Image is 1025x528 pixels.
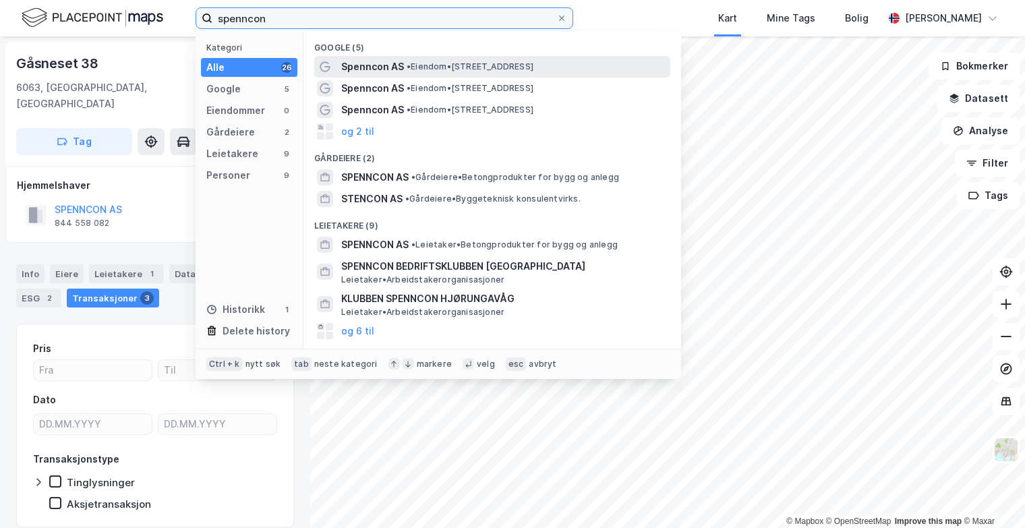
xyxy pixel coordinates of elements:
[937,85,1020,112] button: Datasett
[281,105,292,116] div: 0
[17,177,293,194] div: Hjemmelshaver
[206,81,241,97] div: Google
[245,359,281,370] div: nytt søk
[506,357,527,371] div: esc
[407,61,411,71] span: •
[845,10,869,26] div: Bolig
[169,264,220,283] div: Datasett
[786,517,823,526] a: Mapbox
[34,360,152,380] input: Fra
[341,191,403,207] span: STENCON AS
[405,194,581,204] span: Gårdeiere • Byggeteknisk konsulentvirks.
[206,146,258,162] div: Leietakere
[955,150,1020,177] button: Filter
[281,148,292,159] div: 9
[341,237,409,253] span: SPENNCON AS
[303,32,681,56] div: Google (5)
[67,476,135,489] div: Tinglysninger
[33,341,51,357] div: Pris
[158,414,276,434] input: DD.MM.YYYY
[55,218,109,229] div: 844 558 082
[407,83,533,94] span: Eiendom • [STREET_ADDRESS]
[291,357,312,371] div: tab
[341,123,374,140] button: og 2 til
[206,59,225,76] div: Alle
[206,102,265,119] div: Eiendommer
[411,172,619,183] span: Gårdeiere • Betongprodukter for bygg og anlegg
[206,124,255,140] div: Gårdeiere
[281,62,292,73] div: 26
[341,102,404,118] span: Spenncon AS
[718,10,737,26] div: Kart
[89,264,164,283] div: Leietakere
[67,289,159,307] div: Transaksjoner
[417,359,452,370] div: markere
[67,498,151,510] div: Aksjetransaksjon
[158,360,276,380] input: Til
[42,291,56,305] div: 2
[895,517,962,526] a: Improve this map
[993,437,1019,463] img: Z
[16,264,45,283] div: Info
[405,194,409,204] span: •
[281,170,292,181] div: 9
[140,291,154,305] div: 3
[767,10,815,26] div: Mine Tags
[303,210,681,234] div: Leietakere (9)
[477,359,495,370] div: velg
[16,53,101,74] div: Gåsneset 38
[50,264,84,283] div: Eiere
[826,517,891,526] a: OpenStreetMap
[281,304,292,315] div: 1
[16,80,233,112] div: 6063, [GEOGRAPHIC_DATA], [GEOGRAPHIC_DATA]
[33,451,119,467] div: Transaksjonstype
[341,169,409,185] span: SPENNCON AS
[941,117,1020,144] button: Analyse
[281,84,292,94] div: 5
[22,6,163,30] img: logo.f888ab2527a4732fd821a326f86c7f29.svg
[145,267,158,281] div: 1
[905,10,982,26] div: [PERSON_NAME]
[212,8,556,28] input: Søk på adresse, matrikkel, gårdeiere, leietakere eller personer
[957,182,1020,209] button: Tags
[929,53,1020,80] button: Bokmerker
[16,289,61,307] div: ESG
[341,307,504,318] span: Leietaker • Arbeidstakerorganisasjoner
[529,359,556,370] div: avbryt
[341,80,404,96] span: Spenncon AS
[407,61,533,72] span: Eiendom • [STREET_ADDRESS]
[341,59,404,75] span: Spenncon AS
[33,392,56,408] div: Dato
[206,167,250,183] div: Personer
[958,463,1025,528] div: Kontrollprogram for chat
[206,357,243,371] div: Ctrl + k
[16,128,132,155] button: Tag
[206,301,265,318] div: Historikk
[314,359,378,370] div: neste kategori
[223,323,290,339] div: Delete history
[34,414,152,434] input: DD.MM.YYYY
[341,323,374,339] button: og 6 til
[407,83,411,93] span: •
[303,142,681,167] div: Gårdeiere (2)
[958,463,1025,528] iframe: Chat Widget
[411,239,618,250] span: Leietaker • Betongprodukter for bygg og anlegg
[407,105,533,115] span: Eiendom • [STREET_ADDRESS]
[206,42,297,53] div: Kategori
[281,127,292,138] div: 2
[303,342,681,366] div: Personer (9)
[411,172,415,182] span: •
[407,105,411,115] span: •
[341,274,504,285] span: Leietaker • Arbeidstakerorganisasjoner
[341,258,665,274] span: SPENNCON BEDRIFTSKLUBBEN [GEOGRAPHIC_DATA]
[341,291,665,307] span: KLUBBEN SPENNCON HJØRUNGAVÅG
[411,239,415,250] span: •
